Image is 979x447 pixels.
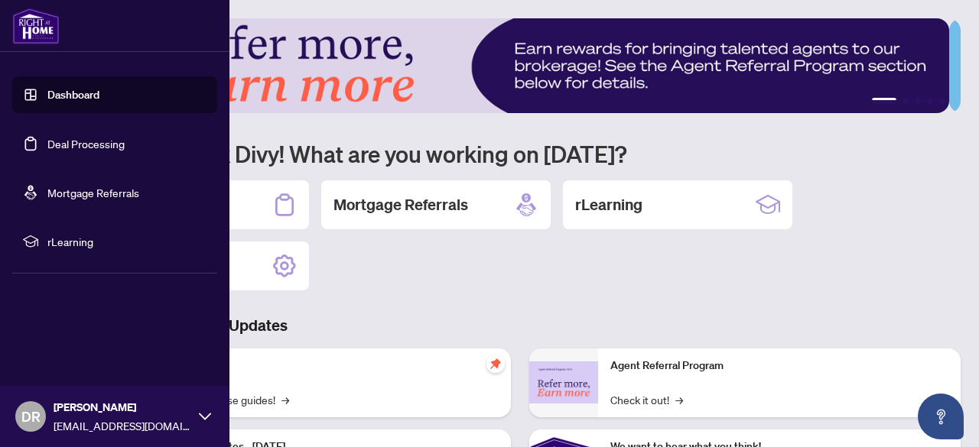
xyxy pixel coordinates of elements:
button: 4 [927,98,933,104]
p: Self-Help [161,358,499,374]
span: rLearning [47,233,207,250]
span: → [675,391,683,408]
img: Slide 0 [80,18,949,113]
span: DR [21,406,41,427]
p: Agent Referral Program [610,358,948,374]
span: → [281,391,289,408]
span: [PERSON_NAME] [54,399,191,416]
span: pushpin [486,355,505,373]
img: logo [12,8,60,44]
a: Dashboard [47,88,99,102]
h1: Welcome back Divy! What are you working on [DATE]? [80,139,961,168]
button: 5 [939,98,945,104]
a: Mortgage Referrals [47,186,139,199]
h3: Brokerage & Industry Updates [80,315,961,336]
span: [EMAIL_ADDRESS][DOMAIN_NAME] [54,417,191,434]
h2: Mortgage Referrals [333,194,468,215]
h2: rLearning [575,194,642,215]
button: 1 [872,98,896,104]
button: 3 [915,98,921,104]
a: Check it out!→ [610,391,683,408]
button: Open asap [918,394,964,439]
a: Deal Processing [47,137,125,151]
img: Agent Referral Program [529,361,598,403]
button: 2 [903,98,909,104]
